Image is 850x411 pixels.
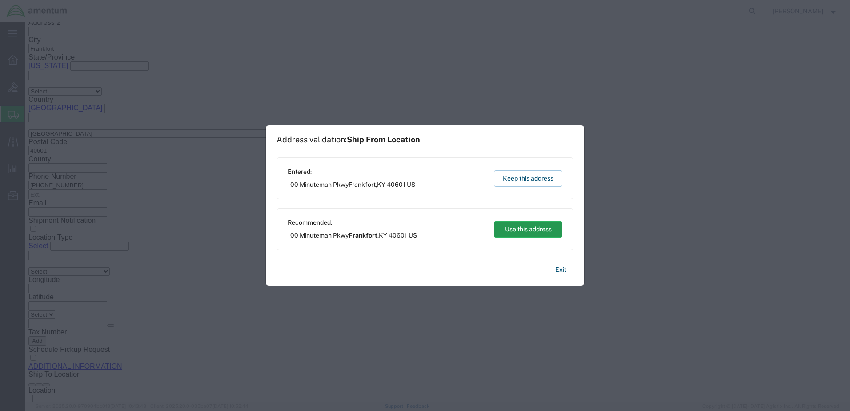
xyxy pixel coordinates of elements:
[409,232,417,239] span: US
[288,218,417,227] span: Recommended:
[288,180,415,189] span: 100 Minuteman Pkwy ,
[349,232,377,239] span: Frankfort
[494,170,562,187] button: Keep this address
[389,232,407,239] span: 40601
[347,135,420,144] span: Ship From Location
[548,262,573,278] button: Exit
[377,181,385,188] span: KY
[407,181,415,188] span: US
[387,181,405,188] span: 40601
[349,181,376,188] span: Frankfort
[494,221,562,238] button: Use this address
[288,231,417,240] span: 100 Minuteman Pkwy ,
[288,167,415,177] span: Entered:
[379,232,387,239] span: KY
[277,135,420,145] h1: Address validation:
